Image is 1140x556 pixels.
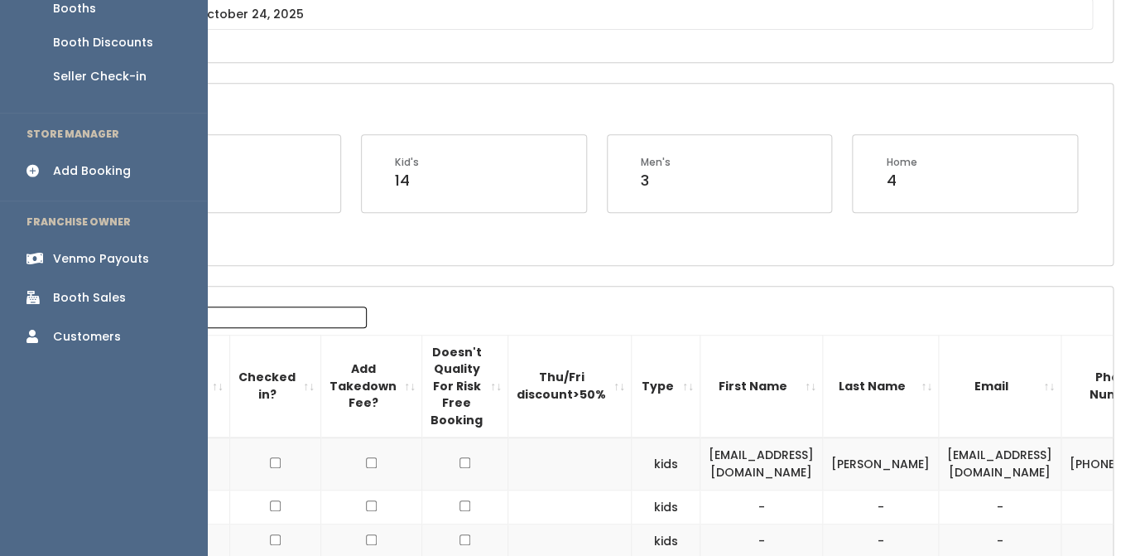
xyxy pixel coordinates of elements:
[95,307,367,328] label: Search:
[395,170,419,191] div: 14
[632,438,700,490] td: kids
[939,438,1061,490] td: [EMAIL_ADDRESS][DOMAIN_NAME]
[700,335,823,438] th: First Name: activate to sort column ascending
[321,335,422,438] th: Add Takedown Fee?: activate to sort column ascending
[53,68,147,85] div: Seller Check-in
[700,490,823,525] td: -
[823,438,939,490] td: [PERSON_NAME]
[641,155,671,170] div: Men's
[823,490,939,525] td: -
[230,335,321,438] th: Checked in?: activate to sort column ascending
[395,155,419,170] div: Kid's
[53,34,153,51] div: Booth Discounts
[886,155,916,170] div: Home
[53,289,126,307] div: Booth Sales
[53,250,149,268] div: Venmo Payouts
[939,490,1061,525] td: -
[823,335,939,438] th: Last Name: activate to sort column ascending
[632,335,700,438] th: Type: activate to sort column ascending
[156,307,367,328] input: Search:
[422,335,508,438] th: Doesn't Quality For Risk Free Booking : activate to sort column ascending
[939,335,1061,438] th: Email: activate to sort column ascending
[641,170,671,191] div: 3
[508,335,632,438] th: Thu/Fri discount&gt;50%: activate to sort column ascending
[700,438,823,490] td: [EMAIL_ADDRESS][DOMAIN_NAME]
[53,328,121,346] div: Customers
[886,170,916,191] div: 4
[632,490,700,525] td: kids
[53,162,131,180] div: Add Booking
